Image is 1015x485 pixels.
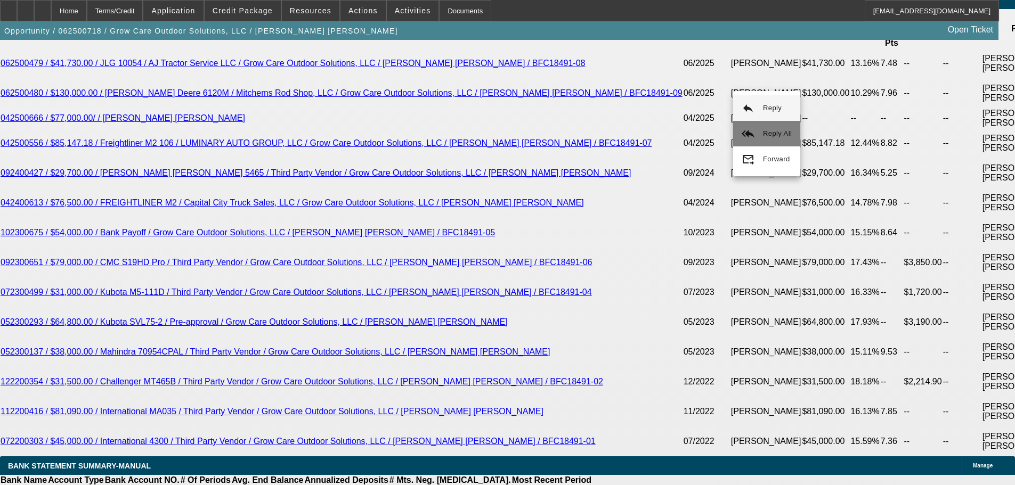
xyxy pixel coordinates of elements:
a: 042500556 / $85,147.18 / Freightliner M2 106 / LUMINARY AUTO GROUP, LLC / Grow Care Outdoor Solut... [1,138,652,147]
td: 10/2023 [683,218,730,248]
span: Reply [763,104,782,112]
td: -- [903,397,942,426]
td: 7.96 [880,78,904,108]
a: 092300651 / $79,000.00 / CMC S19HD Pro / Third Party Vendor / Grow Care Outdoor Solutions, LLC / ... [1,258,592,267]
td: -- [943,158,982,188]
span: Actions [348,6,378,15]
td: $3,190.00 [903,307,942,337]
td: [PERSON_NAME] [730,128,802,158]
td: -- [903,78,942,108]
td: 5.25 [880,158,904,188]
td: $29,700.00 [801,158,850,188]
span: Activities [395,6,431,15]
td: $3,850.00 [903,248,942,277]
button: Resources [282,1,339,21]
td: [PERSON_NAME] [730,277,802,307]
td: 15.59% [850,426,880,456]
td: -- [943,128,982,158]
td: 05/2023 [683,337,730,367]
td: $54,000.00 [801,218,850,248]
td: 04/2025 [683,108,730,128]
td: 05/2023 [683,307,730,337]
a: 052300137 / $38,000.00 / Mahindra 70954CPAL / Third Party Vendor / Grow Care Outdoor Solutions, L... [1,347,550,356]
td: 07/2023 [683,277,730,307]
td: 06/2025 [683,78,730,108]
a: 042400613 / $76,500.00 / FREIGHTLINER M2 / Capital City Truck Sales, LLC / Grow Care Outdoor Solu... [1,198,584,207]
td: -- [903,337,942,367]
td: -- [943,426,982,456]
td: -- [943,108,982,128]
td: $81,090.00 [801,397,850,426]
td: 8.82 [880,128,904,158]
td: [PERSON_NAME] [730,248,802,277]
span: Reply All [763,129,792,137]
td: 11/2022 [683,397,730,426]
a: 052300293 / $64,800.00 / Kubota SVL75-2 / Pre-approval / Grow Care Outdoor Solutions, LLC / [PERS... [1,317,508,326]
td: -- [943,277,982,307]
td: 16.13% [850,397,880,426]
td: 12/2022 [683,367,730,397]
a: Open Ticket [944,21,997,39]
span: Opportunity / 062500718 / Grow Care Outdoor Solutions, LLC / [PERSON_NAME] [PERSON_NAME] [4,27,398,35]
a: 042500666 / $77,000.00/ / [PERSON_NAME] [PERSON_NAME] [1,113,245,122]
td: [PERSON_NAME] [730,188,802,218]
td: 8.64 [880,218,904,248]
span: Forward [763,155,790,163]
td: -- [880,307,904,337]
td: $79,000.00 [801,248,850,277]
td: [PERSON_NAME] [730,367,802,397]
a: 062500479 / $41,730.00 / JLG 10054 / AJ Tractor Service LLC / Grow Care Outdoor Solutions, LLC / ... [1,59,585,68]
td: $85,147.18 [801,128,850,158]
td: -- [880,367,904,397]
td: 17.93% [850,307,880,337]
td: 09/2023 [683,248,730,277]
td: $2,214.90 [903,367,942,397]
td: 10.29% [850,78,880,108]
td: -- [903,128,942,158]
td: -- [850,108,880,128]
td: -- [880,108,904,128]
td: -- [880,248,904,277]
a: 112200416 / $81,090.00 / International MA035 / Third Party Vendor / Grow Care Outdoor Solutions, ... [1,407,543,416]
span: Application [151,6,195,15]
td: -- [903,108,942,128]
a: 072300499 / $31,000.00 / Kubota M5-111D / Third Party Vendor / Grow Care Outdoor Solutions, LLC /... [1,287,592,297]
td: 7.98 [880,188,904,218]
td: -- [903,188,942,218]
td: -- [943,188,982,218]
td: 9.53 [880,337,904,367]
td: -- [903,158,942,188]
td: [PERSON_NAME] [730,397,802,426]
td: -- [903,218,942,248]
td: [PERSON_NAME] [730,158,802,188]
td: -- [880,277,904,307]
td: -- [801,108,850,128]
a: 092400427 / $29,700.00 / [PERSON_NAME] [PERSON_NAME] 5465 / Third Party Vendor / Grow Care Outdoo... [1,168,631,177]
td: 7.48 [880,48,904,78]
td: [PERSON_NAME] [730,78,802,108]
mat-icon: reply [742,102,754,114]
td: $38,000.00 [801,337,850,367]
a: 072200303 / $45,000.00 / International 4300 / Third Party Vendor / Grow Care Outdoor Solutions, L... [1,437,596,446]
td: -- [943,78,982,108]
a: 062500480 / $130,000.00 / [PERSON_NAME] Deere 6120M / Mitchems Rod Shop, LLC / Grow Care Outdoor ... [1,88,683,97]
td: -- [943,367,982,397]
td: $76,500.00 [801,188,850,218]
td: 15.11% [850,337,880,367]
mat-icon: reply_all [742,127,754,140]
td: [PERSON_NAME] [730,108,802,128]
td: $31,500.00 [801,367,850,397]
td: 16.34% [850,158,880,188]
button: Actions [340,1,386,21]
span: Manage [973,463,993,468]
td: $1,720.00 [903,277,942,307]
td: 06/2025 [683,48,730,78]
td: -- [943,48,982,78]
mat-icon: forward_to_inbox [742,153,754,166]
td: 07/2022 [683,426,730,456]
td: -- [943,248,982,277]
td: $64,800.00 [801,307,850,337]
td: [PERSON_NAME] [730,48,802,78]
td: -- [903,426,942,456]
td: 17.43% [850,248,880,277]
